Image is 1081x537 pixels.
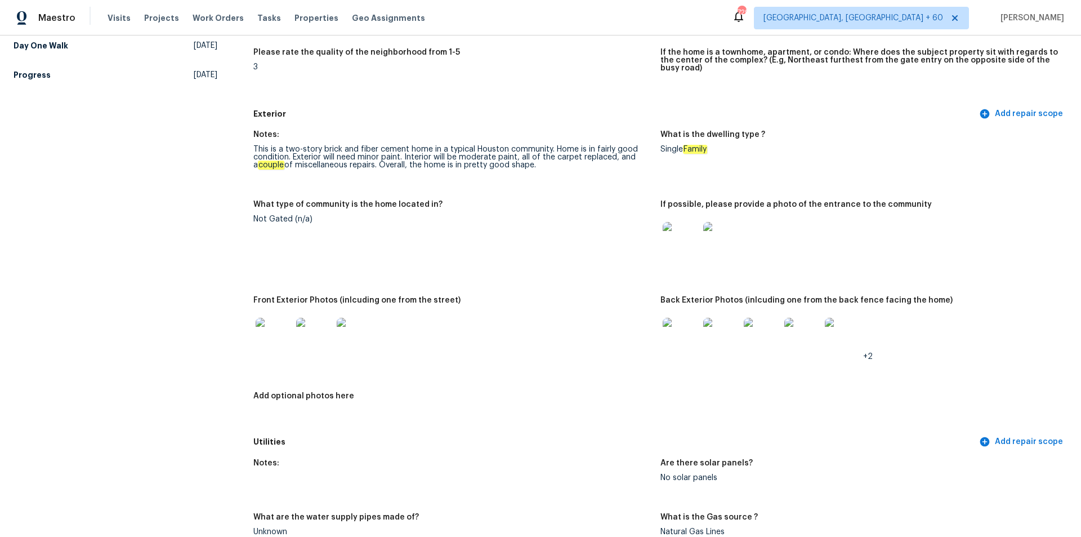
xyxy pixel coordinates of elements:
[144,12,179,24] span: Projects
[352,12,425,24] span: Geo Assignments
[14,69,51,81] h5: Progress
[977,432,1067,452] button: Add repair scope
[660,474,1058,482] div: No solar panels
[253,436,977,448] h5: Utilities
[253,528,651,536] div: Unknown
[660,513,758,521] h5: What is the Gas source ?
[253,459,279,467] h5: Notes:
[14,65,217,85] a: Progress[DATE]
[294,12,338,24] span: Properties
[258,161,284,170] em: couple
[14,40,68,51] h5: Day One Walk
[253,48,460,56] h5: Please rate the quality of the neighborhood from 1-5
[660,528,1058,536] div: Natural Gas Lines
[253,131,279,139] h5: Notes:
[977,104,1067,125] button: Add repair scope
[193,12,244,24] span: Work Orders
[257,14,281,22] span: Tasks
[253,201,443,208] h5: What type of community is the home located in?
[194,40,217,51] span: [DATE]
[194,69,217,81] span: [DATE]
[253,63,651,71] div: 3
[660,131,765,139] h5: What is the dwelling type ?
[253,296,461,304] h5: Front Exterior Photos (inlcuding one from the street)
[253,145,651,169] div: This is a two-story brick and fiber cement home in a typical Houston community. Home is in fairly...
[981,107,1063,121] span: Add repair scope
[660,296,953,304] h5: Back Exterior Photos (inlcuding one from the back fence facing the home)
[660,48,1058,72] h5: If the home is a townhome, apartment, or condo: Where does the subject property sit with regards ...
[763,12,943,24] span: [GEOGRAPHIC_DATA], [GEOGRAPHIC_DATA] + 60
[253,392,354,400] h5: Add optional photos here
[660,145,1058,153] div: Single
[660,459,753,467] h5: Are there solar panels?
[863,353,873,361] span: +2
[738,7,745,18] div: 729
[996,12,1064,24] span: [PERSON_NAME]
[38,12,75,24] span: Maestro
[253,513,419,521] h5: What are the water supply pipes made of?
[108,12,131,24] span: Visits
[660,201,932,208] h5: If possible, please provide a photo of the entrance to the community
[14,35,217,56] a: Day One Walk[DATE]
[253,108,977,120] h5: Exterior
[981,435,1063,449] span: Add repair scope
[253,215,651,223] div: Not Gated (n/a)
[683,145,707,154] em: Family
